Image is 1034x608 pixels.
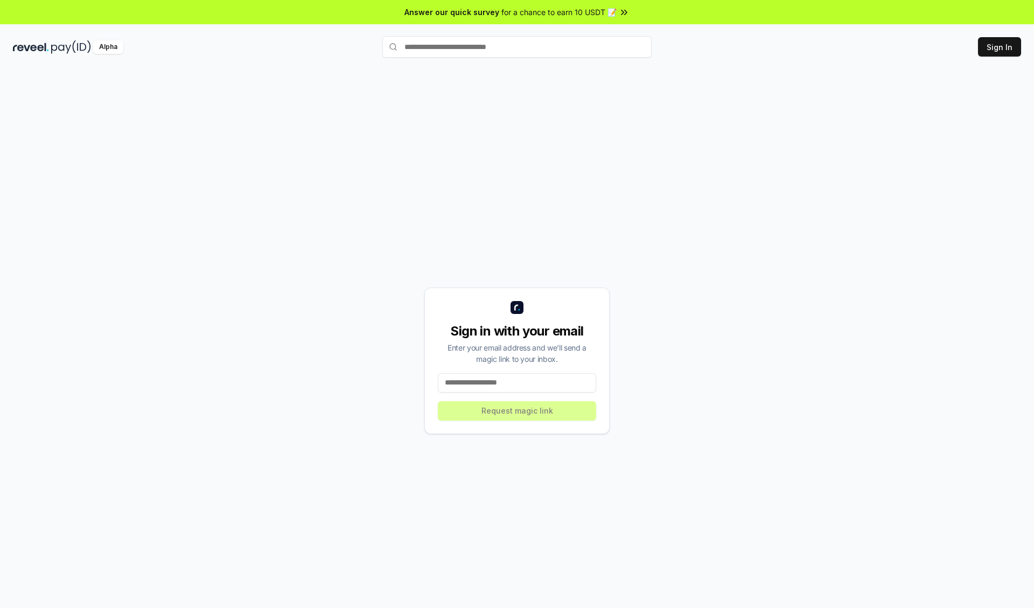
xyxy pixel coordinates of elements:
img: logo_small [511,301,523,314]
img: pay_id [51,40,91,54]
span: Answer our quick survey [404,6,499,18]
button: Sign In [978,37,1021,57]
div: Enter your email address and we’ll send a magic link to your inbox. [438,342,596,365]
div: Sign in with your email [438,323,596,340]
div: Alpha [93,40,123,54]
img: reveel_dark [13,40,49,54]
span: for a chance to earn 10 USDT 📝 [501,6,617,18]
